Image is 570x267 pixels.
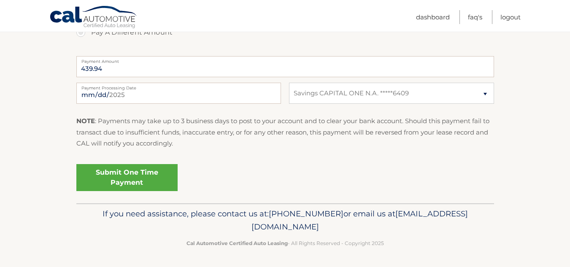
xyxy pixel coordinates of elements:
[76,83,281,104] input: Payment Date
[76,116,494,149] p: : Payments may take up to 3 business days to post to your account and to clear your bank account....
[82,207,489,234] p: If you need assistance, please contact us at: or email us at
[186,240,288,246] strong: Cal Automotive Certified Auto Leasing
[76,56,494,77] input: Payment Amount
[416,10,450,24] a: Dashboard
[468,10,482,24] a: FAQ's
[500,10,521,24] a: Logout
[76,164,178,191] a: Submit One Time Payment
[76,24,494,41] label: Pay A Different Amount
[76,83,281,89] label: Payment Processing Date
[82,239,489,248] p: - All Rights Reserved - Copyright 2025
[49,5,138,30] a: Cal Automotive
[76,56,494,63] label: Payment Amount
[269,209,343,218] span: [PHONE_NUMBER]
[76,117,95,125] strong: NOTE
